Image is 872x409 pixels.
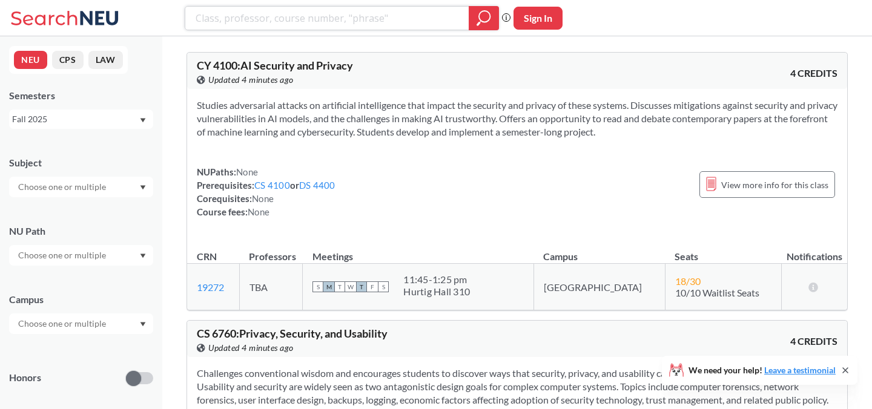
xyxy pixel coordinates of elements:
[675,275,701,287] span: 18 / 30
[140,118,146,123] svg: Dropdown arrow
[312,281,323,292] span: S
[533,238,665,264] th: Campus
[299,180,335,191] a: DS 4400
[239,238,303,264] th: Professors
[12,248,114,263] input: Choose one or multiple
[208,73,294,87] span: Updated 4 minutes ago
[781,238,847,264] th: Notifications
[197,281,224,293] a: 19272
[9,110,153,129] div: Fall 2025Dropdown arrow
[254,180,290,191] a: CS 4100
[9,245,153,266] div: Dropdown arrow
[356,281,367,292] span: T
[248,206,269,217] span: None
[533,264,665,310] td: [GEOGRAPHIC_DATA]
[140,185,146,190] svg: Dropdown arrow
[9,156,153,169] div: Subject
[239,264,303,310] td: TBA
[378,281,389,292] span: S
[236,166,258,177] span: None
[208,341,294,355] span: Updated 4 minutes ago
[12,316,114,331] input: Choose one or multiple
[197,250,217,263] div: CRN
[12,180,114,194] input: Choose one or multiple
[477,10,491,27] svg: magnifying glass
[9,224,153,238] div: NU Path
[303,238,534,264] th: Meetings
[52,51,84,69] button: CPS
[403,273,470,286] div: 11:45 - 1:25 pm
[194,8,460,28] input: Class, professor, course number, "phrase"
[140,322,146,327] svg: Dropdown arrow
[790,67,837,80] span: 4 CREDITS
[197,327,388,340] span: CS 6760 : Privacy, Security, and Usability
[12,113,139,126] div: Fall 2025
[9,89,153,102] div: Semesters
[514,7,563,30] button: Sign In
[675,287,759,298] span: 10/10 Waitlist Seats
[88,51,123,69] button: LAW
[197,165,335,218] div: NUPaths: Prerequisites: or Corequisites: Course fees:
[334,281,345,292] span: T
[9,293,153,306] div: Campus
[197,99,837,139] section: Studies adversarial attacks on artificial intelligence that impact the security and privacy of th...
[469,6,499,30] div: magnifying glass
[367,281,378,292] span: F
[9,177,153,197] div: Dropdown arrow
[9,313,153,334] div: Dropdown arrow
[721,177,828,192] span: View more info for this class
[197,59,353,72] span: CY 4100 : AI Security and Privacy
[14,51,47,69] button: NEU
[689,366,836,375] span: We need your help!
[140,254,146,258] svg: Dropdown arrow
[252,193,274,204] span: None
[345,281,356,292] span: W
[403,286,470,298] div: Hurtig Hall 310
[323,281,334,292] span: M
[9,371,41,385] p: Honors
[665,238,781,264] th: Seats
[790,335,837,348] span: 4 CREDITS
[764,365,836,375] a: Leave a testimonial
